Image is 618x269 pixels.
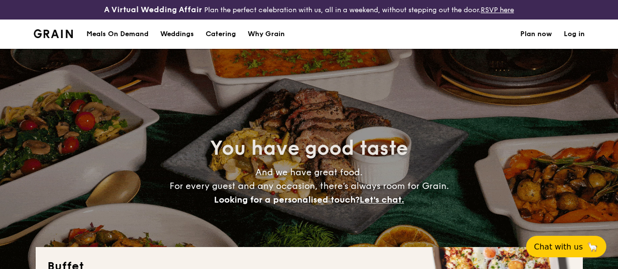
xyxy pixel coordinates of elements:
span: 🦙 [587,241,598,252]
div: Plan the perfect celebration with us, all in a weekend, without stepping out the door. [103,4,515,16]
span: Let's chat. [360,194,404,205]
img: Grain [34,29,73,38]
div: Why Grain [248,20,285,49]
h1: Catering [206,20,236,49]
div: Weddings [160,20,194,49]
a: Logotype [34,29,73,38]
span: Chat with us [534,242,583,251]
a: Log in [564,20,585,49]
button: Chat with us🦙 [526,236,606,257]
div: Meals On Demand [86,20,149,49]
h4: A Virtual Wedding Affair [104,4,202,16]
a: Meals On Demand [81,20,154,49]
a: Catering [200,20,242,49]
a: Why Grain [242,20,291,49]
a: Plan now [520,20,552,49]
a: RSVP here [481,6,514,14]
a: Weddings [154,20,200,49]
